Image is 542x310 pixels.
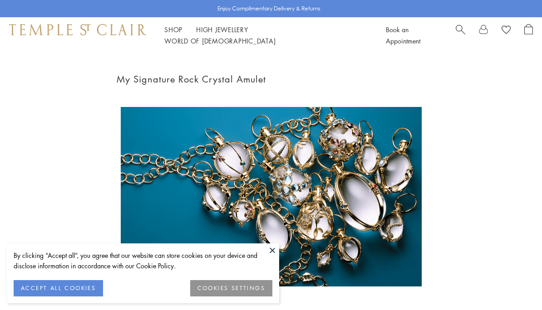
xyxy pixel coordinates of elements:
h1: My Signature Rock Crystal Amulet [117,72,425,87]
a: ShopShop [164,25,182,34]
a: Open Shopping Bag [524,24,533,47]
a: View Wishlist [502,24,511,38]
a: Book an Appointment [386,25,420,45]
p: Enjoy Complimentary Delivery & Returns [217,4,320,13]
a: High JewelleryHigh Jewellery [196,25,248,34]
iframe: Gorgias live chat messenger [497,267,533,301]
nav: Main navigation [164,24,365,47]
a: Search [456,24,465,47]
img: Temple St. Clair [9,24,146,35]
button: ACCEPT ALL COOKIES [14,280,103,296]
div: By clicking “Accept all”, you agree that our website can store cookies on your device and disclos... [14,250,272,271]
button: COOKIES SETTINGS [190,280,272,296]
img: tt1-banner.png [121,107,422,286]
a: World of [DEMOGRAPHIC_DATA]World of [DEMOGRAPHIC_DATA] [164,36,276,45]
